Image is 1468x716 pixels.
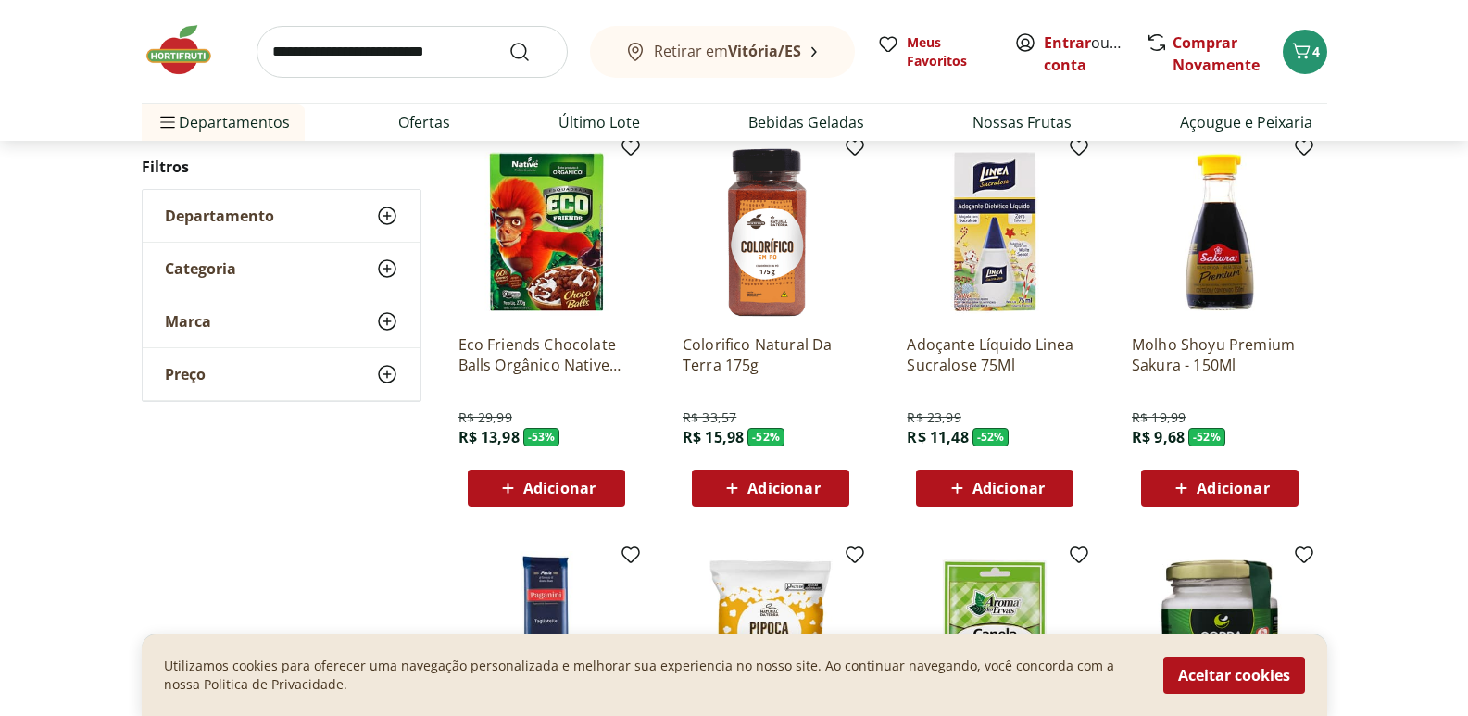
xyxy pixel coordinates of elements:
span: Preço [165,365,206,383]
a: Colorifico Natural Da Terra 175g [683,334,859,375]
span: Adicionar [747,481,820,496]
button: Adicionar [468,470,625,507]
a: Comprar Novamente [1173,32,1260,75]
a: Nossas Frutas [972,111,1072,133]
span: ou [1044,31,1126,76]
button: Retirar emVitória/ES [590,26,855,78]
a: Entrar [1044,32,1091,53]
a: Ofertas [398,111,450,133]
span: Marca [165,312,211,331]
button: Submit Search [508,41,553,63]
span: Adicionar [523,481,596,496]
span: - 53 % [523,428,560,446]
img: Adoçante Líquido Linea Sucralose 75Ml [907,144,1083,320]
button: Marca [143,295,420,347]
span: Meus Favoritos [907,33,992,70]
span: R$ 15,98 [683,427,744,447]
button: Adicionar [692,470,849,507]
span: - 52 % [747,428,784,446]
button: Preço [143,348,420,400]
b: Vitória/ES [728,41,801,61]
span: Departamento [165,207,274,225]
span: Adicionar [1197,481,1269,496]
a: Último Lote [558,111,640,133]
span: R$ 29,99 [458,408,512,427]
button: Aceitar cookies [1163,657,1305,694]
span: R$ 33,57 [683,408,736,427]
h2: Filtros [142,148,421,185]
img: Molho Shoyu Premium Sakura - 150Ml [1132,144,1308,320]
a: Eco Friends Chocolate Balls Orgânico Native 270 G [458,334,634,375]
button: Adicionar [916,470,1073,507]
span: Categoria [165,259,236,278]
button: Categoria [143,243,420,295]
button: Menu [157,100,179,144]
span: R$ 9,68 [1132,427,1185,447]
a: Meus Favoritos [877,33,992,70]
span: - 52 % [1188,428,1225,446]
span: Departamentos [157,100,290,144]
a: Bebidas Geladas [748,111,864,133]
a: Criar conta [1044,32,1146,75]
img: Hortifruti [142,22,234,78]
span: Retirar em [654,43,801,59]
img: Colorifico Natural Da Terra 175g [683,144,859,320]
span: R$ 11,48 [907,427,968,447]
span: Adicionar [972,481,1045,496]
a: Adoçante Líquido Linea Sucralose 75Ml [907,334,1083,375]
a: Açougue e Peixaria [1180,111,1312,133]
span: R$ 23,99 [907,408,960,427]
button: Carrinho [1283,30,1327,74]
a: Molho Shoyu Premium Sakura - 150Ml [1132,334,1308,375]
p: Utilizamos cookies para oferecer uma navegação personalizada e melhorar sua experiencia no nosso ... [164,657,1141,694]
span: R$ 13,98 [458,427,520,447]
button: Adicionar [1141,470,1299,507]
span: - 52 % [972,428,1010,446]
button: Departamento [143,190,420,242]
img: Eco Friends Chocolate Balls Orgânico Native 270 G [458,144,634,320]
span: 4 [1312,43,1320,60]
input: search [257,26,568,78]
span: R$ 19,99 [1132,408,1186,427]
